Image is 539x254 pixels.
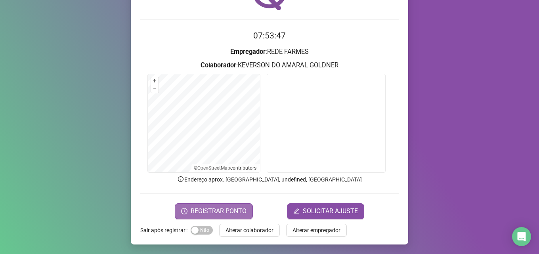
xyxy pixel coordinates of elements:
li: © contributors. [194,165,258,171]
a: OpenStreetMap [197,165,230,171]
label: Sair após registrar [140,224,191,237]
h3: : KEVERSON DO AMARAL GOLDNER [140,60,399,71]
div: Open Intercom Messenger [512,227,531,246]
button: – [151,85,159,93]
button: + [151,77,159,85]
span: SOLICITAR AJUSTE [303,206,358,216]
button: editSOLICITAR AJUSTE [287,203,364,219]
time: 07:53:47 [253,31,286,40]
button: Alterar empregador [286,224,347,237]
button: REGISTRAR PONTO [175,203,253,219]
span: Alterar empregador [292,226,340,235]
span: clock-circle [181,208,187,214]
strong: Colaborador [201,61,236,69]
span: REGISTRAR PONTO [191,206,247,216]
h3: : REDE FARMES [140,47,399,57]
span: edit [293,208,300,214]
strong: Empregador [230,48,266,55]
p: Endereço aprox. : [GEOGRAPHIC_DATA], undefined, [GEOGRAPHIC_DATA] [140,175,399,184]
span: Alterar colaborador [226,226,273,235]
button: Alterar colaborador [219,224,280,237]
span: info-circle [177,176,184,183]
